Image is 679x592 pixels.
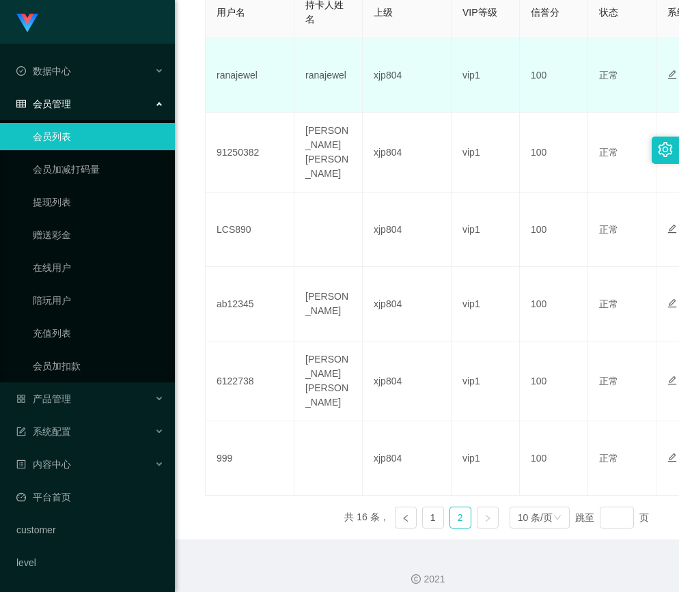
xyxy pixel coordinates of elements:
a: 1 [423,507,443,528]
a: 在线用户 [33,254,164,281]
td: vip1 [452,38,520,113]
a: 陪玩用户 [33,287,164,314]
span: 会员管理 [16,98,71,109]
td: 999 [206,421,294,496]
td: ranajewel [294,38,363,113]
td: vip1 [452,267,520,341]
td: 91250382 [206,113,294,193]
span: 正常 [599,453,618,464]
li: 共 16 条， [344,507,389,528]
img: logo.9652507e.png [16,14,38,33]
td: 6122738 [206,341,294,421]
span: 数据中心 [16,66,71,76]
div: 跳至 页 [575,507,649,528]
td: vip1 [452,193,520,267]
i: 图标: profile [16,460,26,469]
span: 上级 [374,7,393,18]
i: 图标: form [16,427,26,436]
span: 系统配置 [16,426,71,437]
i: 图标: edit [667,70,677,79]
li: 1 [422,507,444,528]
td: vip1 [452,421,520,496]
a: 充值列表 [33,320,164,347]
td: vip1 [452,341,520,421]
td: 100 [520,113,588,193]
td: ranajewel [206,38,294,113]
td: ab12345 [206,267,294,341]
td: 100 [520,193,588,267]
li: 下一页 [477,507,499,528]
li: 2 [449,507,471,528]
a: 2 [450,507,471,528]
span: 信誉分 [531,7,559,18]
a: level [16,549,164,576]
i: 图标: check-circle-o [16,66,26,76]
td: xjp804 [363,113,452,193]
td: vip1 [452,113,520,193]
td: 100 [520,341,588,421]
i: 图标: copyright [411,574,421,584]
td: xjp804 [363,193,452,267]
span: 内容中心 [16,459,71,470]
a: 会员加扣款 [33,352,164,380]
span: VIP等级 [462,7,497,18]
div: 10 条/页 [518,507,553,528]
span: 正常 [599,224,618,235]
i: 图标: right [484,514,492,522]
span: 用户名 [217,7,245,18]
span: 状态 [599,7,618,18]
td: 100 [520,421,588,496]
span: 正常 [599,298,618,309]
i: 图标: down [553,513,562,523]
i: 图标: edit [667,298,677,308]
td: xjp804 [363,421,452,496]
i: 图标: edit [667,376,677,385]
div: 2021 [186,572,668,587]
span: 正常 [599,70,618,81]
td: 100 [520,38,588,113]
span: 正常 [599,147,618,158]
td: xjp804 [363,38,452,113]
td: [PERSON_NAME] [294,267,363,341]
i: 图标: edit [667,224,677,234]
i: 图标: table [16,99,26,109]
i: 图标: edit [667,453,677,462]
td: 100 [520,267,588,341]
span: 正常 [599,376,618,386]
td: [PERSON_NAME] [PERSON_NAME] [294,341,363,421]
i: 图标: left [402,514,410,522]
i: 图标: appstore-o [16,394,26,404]
i: 图标: setting [658,142,673,157]
a: customer [16,516,164,544]
a: 会员加减打码量 [33,156,164,183]
td: [PERSON_NAME] [PERSON_NAME] [294,113,363,193]
td: xjp804 [363,341,452,421]
span: 产品管理 [16,393,71,404]
td: LCS890 [206,193,294,267]
a: 提现列表 [33,188,164,216]
a: 图标: dashboard平台首页 [16,483,164,511]
a: 赠送彩金 [33,221,164,249]
a: 会员列表 [33,123,164,150]
td: xjp804 [363,267,452,341]
li: 上一页 [395,507,417,528]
